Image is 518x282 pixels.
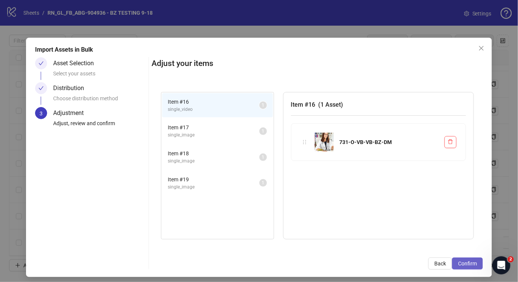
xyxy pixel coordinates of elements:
[262,155,264,160] span: 1
[434,261,446,267] span: Back
[40,110,43,116] span: 3
[53,94,146,107] div: Choose distribution method
[259,101,267,109] sup: 1
[302,139,307,145] span: holder
[168,98,259,106] span: Item # 16
[168,106,259,113] span: single_video
[168,123,259,132] span: Item # 17
[315,133,334,152] img: 731-O-VB-VB-BZ-DM
[458,261,477,267] span: Confirm
[53,82,90,94] div: Distribution
[168,149,259,158] span: Item # 18
[259,153,267,161] sup: 1
[262,103,264,108] span: 1
[508,256,514,262] span: 2
[340,138,439,146] div: 731-O-VB-VB-BZ-DM
[475,42,487,54] button: Close
[259,179,267,187] sup: 1
[168,132,259,139] span: single_image
[53,107,90,119] div: Adjustment
[53,119,146,132] div: Adjust, review and confirm
[38,86,44,91] span: check
[168,175,259,184] span: Item # 19
[262,129,264,134] span: 1
[168,158,259,165] span: single_image
[492,256,510,274] iframe: Intercom live chat
[444,136,457,148] button: Delete
[168,184,259,191] span: single_image
[152,57,483,70] h2: Adjust your items
[300,138,309,146] div: holder
[319,101,343,108] span: ( 1 Asset )
[53,57,100,69] div: Asset Selection
[291,100,466,109] h3: Item # 16
[259,127,267,135] sup: 1
[448,139,453,144] span: delete
[262,180,264,185] span: 1
[35,45,483,54] div: Import Assets in Bulk
[428,257,452,270] button: Back
[53,69,146,82] div: Select your assets
[38,61,44,66] span: check
[478,45,484,51] span: close
[452,257,483,270] button: Confirm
